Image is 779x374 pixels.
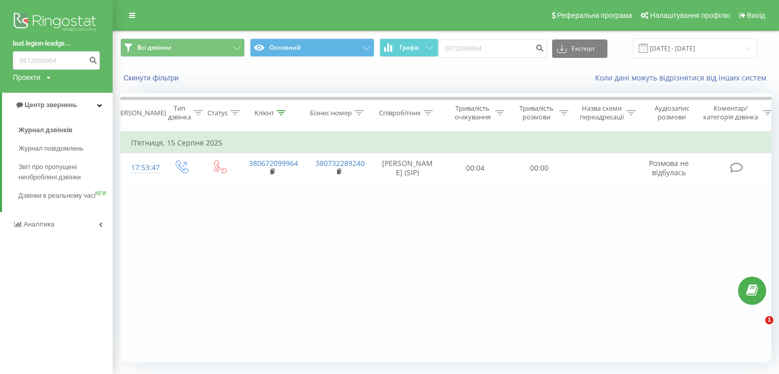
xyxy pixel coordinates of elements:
div: Проекти [13,72,40,82]
div: Співробітник [379,109,421,117]
span: Центр звернень [25,101,77,109]
div: Тривалість розмови [516,104,557,121]
button: Експорт [552,39,607,58]
a: bud.legion-leadge... [13,38,100,49]
span: Звіт про пропущені необроблені дзвінки [18,162,108,182]
div: Назва схеми переадресації [580,104,624,121]
a: 380732289240 [315,158,365,168]
div: Аудіозапис розмови [647,104,697,121]
a: Журнал повідомлень [18,139,113,158]
span: Аналiтика [24,220,54,228]
td: 00:04 [444,153,508,183]
div: Статус [207,109,228,117]
a: Звіт про пропущені необроблені дзвінки [18,158,113,186]
span: Журнал дзвінків [18,125,73,135]
div: 17:53:47 [131,158,152,178]
a: Центр звернень [2,93,113,117]
span: Вихід [747,11,765,19]
span: 1 [765,316,773,324]
input: Пошук за номером [13,51,100,70]
button: Графік [380,38,438,57]
div: Тривалість очікування [452,104,493,121]
span: Графік [399,44,419,51]
img: Ringostat logo [13,10,100,36]
div: Коментар/категорія дзвінка [701,104,761,121]
a: Журнал дзвінків [18,121,113,139]
span: Налаштування профілю [650,11,730,19]
button: Скинути фільтри [120,73,184,82]
span: Всі дзвінки [137,44,171,52]
div: Тип дзвінка [168,104,191,121]
button: Всі дзвінки [120,38,245,57]
a: Коли дані можуть відрізнятися вiд інших систем [595,73,771,82]
div: Бізнес номер [310,109,352,117]
a: 380672099964 [249,158,298,168]
div: [PERSON_NAME] [114,109,166,117]
td: [PERSON_NAME] (SIP) [372,153,444,183]
span: Журнал повідомлень [18,143,83,154]
td: 00:00 [508,153,572,183]
span: Реферальна програма [557,11,633,19]
button: Основний [250,38,374,57]
iframe: Intercom live chat [744,316,769,341]
td: П’ятниця, 15 Серпня 2025 [121,133,776,153]
span: Дзвінки в реальному часі [18,191,95,201]
span: Розмова не відбулась [649,158,689,177]
input: Пошук за номером [438,39,547,58]
a: Дзвінки в реальному часіNEW [18,186,113,205]
div: Клієнт [255,109,274,117]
